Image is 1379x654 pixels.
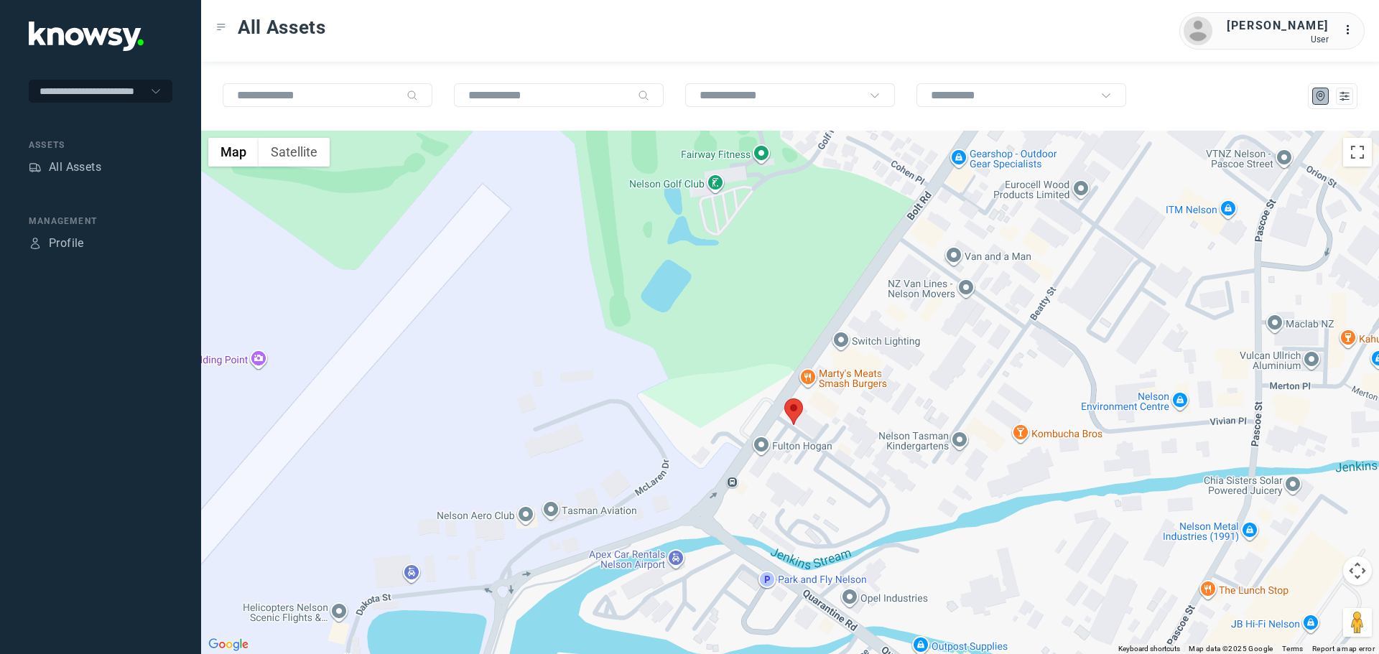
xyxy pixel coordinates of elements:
[208,138,259,167] button: Show street map
[205,635,252,654] a: Open this area in Google Maps (opens a new window)
[29,237,42,250] div: Profile
[238,14,326,40] span: All Assets
[205,635,252,654] img: Google
[29,22,144,51] img: Application Logo
[216,22,226,32] div: Toggle Menu
[1184,17,1212,45] img: avatar.png
[1227,17,1329,34] div: [PERSON_NAME]
[1189,645,1273,653] span: Map data ©2025 Google
[1344,24,1358,35] tspan: ...
[49,159,101,176] div: All Assets
[1312,645,1375,653] a: Report a map error
[1343,556,1372,585] button: Map camera controls
[407,90,418,101] div: Search
[49,235,84,252] div: Profile
[1343,138,1372,167] button: Toggle fullscreen view
[1338,90,1351,103] div: List
[29,139,172,151] div: Assets
[1227,34,1329,45] div: User
[1314,90,1327,103] div: Map
[1343,608,1372,637] button: Drag Pegman onto the map to open Street View
[1282,645,1304,653] a: Terms (opens in new tab)
[1343,22,1360,39] div: :
[29,235,84,252] a: ProfileProfile
[29,215,172,228] div: Management
[259,138,330,167] button: Show satellite imagery
[29,159,101,176] a: AssetsAll Assets
[29,161,42,174] div: Assets
[1343,22,1360,41] div: :
[638,90,649,101] div: Search
[1118,644,1180,654] button: Keyboard shortcuts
